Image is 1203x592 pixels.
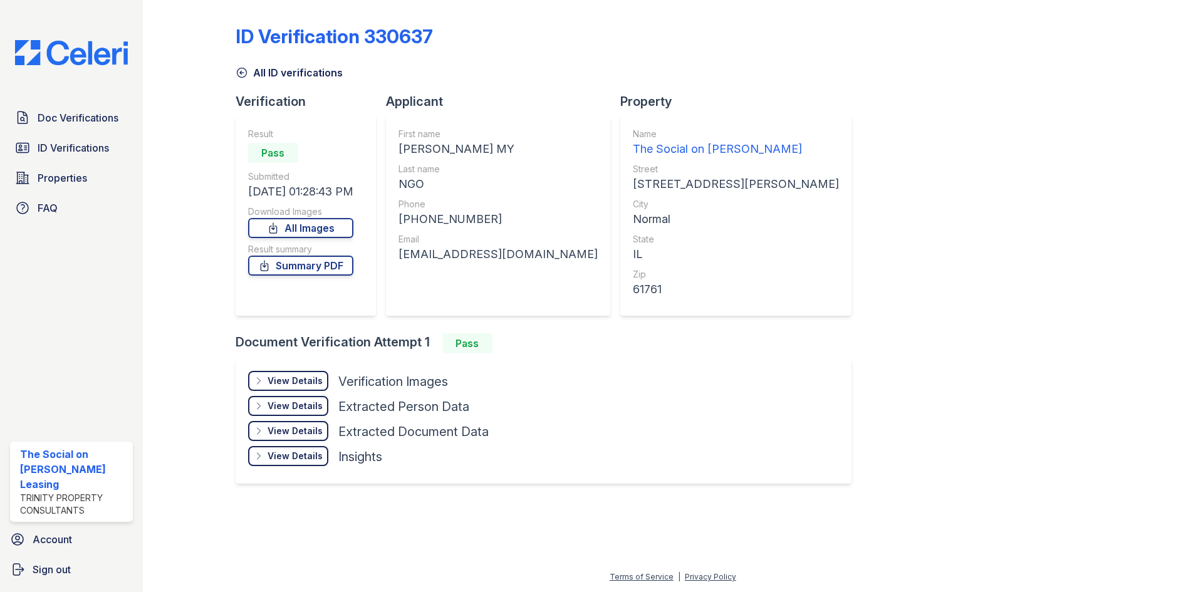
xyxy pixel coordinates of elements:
[338,423,489,440] div: Extracted Document Data
[20,447,128,492] div: The Social on [PERSON_NAME] Leasing
[398,210,598,228] div: [PHONE_NUMBER]
[236,333,862,353] div: Document Verification Attempt 1
[398,175,598,193] div: NGO
[633,198,839,210] div: City
[338,398,469,415] div: Extracted Person Data
[386,93,620,110] div: Applicant
[248,128,353,140] div: Result
[38,200,58,216] span: FAQ
[398,246,598,263] div: [EMAIL_ADDRESS][DOMAIN_NAME]
[33,532,72,547] span: Account
[398,140,598,158] div: [PERSON_NAME] MY
[610,572,674,581] a: Terms of Service
[33,562,71,577] span: Sign out
[633,128,839,158] a: Name The Social on [PERSON_NAME]
[5,557,138,582] a: Sign out
[620,93,862,110] div: Property
[248,218,353,238] a: All Images
[248,256,353,276] a: Summary PDF
[398,233,598,246] div: Email
[338,373,448,390] div: Verification Images
[248,205,353,218] div: Download Images
[633,163,839,175] div: Street
[633,246,839,263] div: IL
[633,268,839,281] div: Zip
[398,163,598,175] div: Last name
[236,93,386,110] div: Verification
[268,450,323,462] div: View Details
[678,572,680,581] div: |
[685,572,736,581] a: Privacy Policy
[5,527,138,552] a: Account
[633,175,839,193] div: [STREET_ADDRESS][PERSON_NAME]
[633,233,839,246] div: State
[633,210,839,228] div: Normal
[442,333,492,353] div: Pass
[38,110,118,125] span: Doc Verifications
[338,448,382,465] div: Insights
[248,170,353,183] div: Submitted
[5,40,138,65] img: CE_Logo_Blue-a8612792a0a2168367f1c8372b55b34899dd931a85d93a1a3d3e32e68fde9ad4.png
[268,375,323,387] div: View Details
[633,128,839,140] div: Name
[248,183,353,200] div: [DATE] 01:28:43 PM
[236,25,433,48] div: ID Verification 330637
[38,140,109,155] span: ID Verifications
[10,105,133,130] a: Doc Verifications
[38,170,87,185] span: Properties
[633,140,839,158] div: The Social on [PERSON_NAME]
[268,425,323,437] div: View Details
[10,165,133,190] a: Properties
[633,281,839,298] div: 61761
[248,143,298,163] div: Pass
[1150,542,1190,579] iframe: chat widget
[268,400,323,412] div: View Details
[10,135,133,160] a: ID Verifications
[10,195,133,221] a: FAQ
[398,198,598,210] div: Phone
[20,492,128,517] div: Trinity Property Consultants
[236,65,343,80] a: All ID verifications
[248,243,353,256] div: Result summary
[398,128,598,140] div: First name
